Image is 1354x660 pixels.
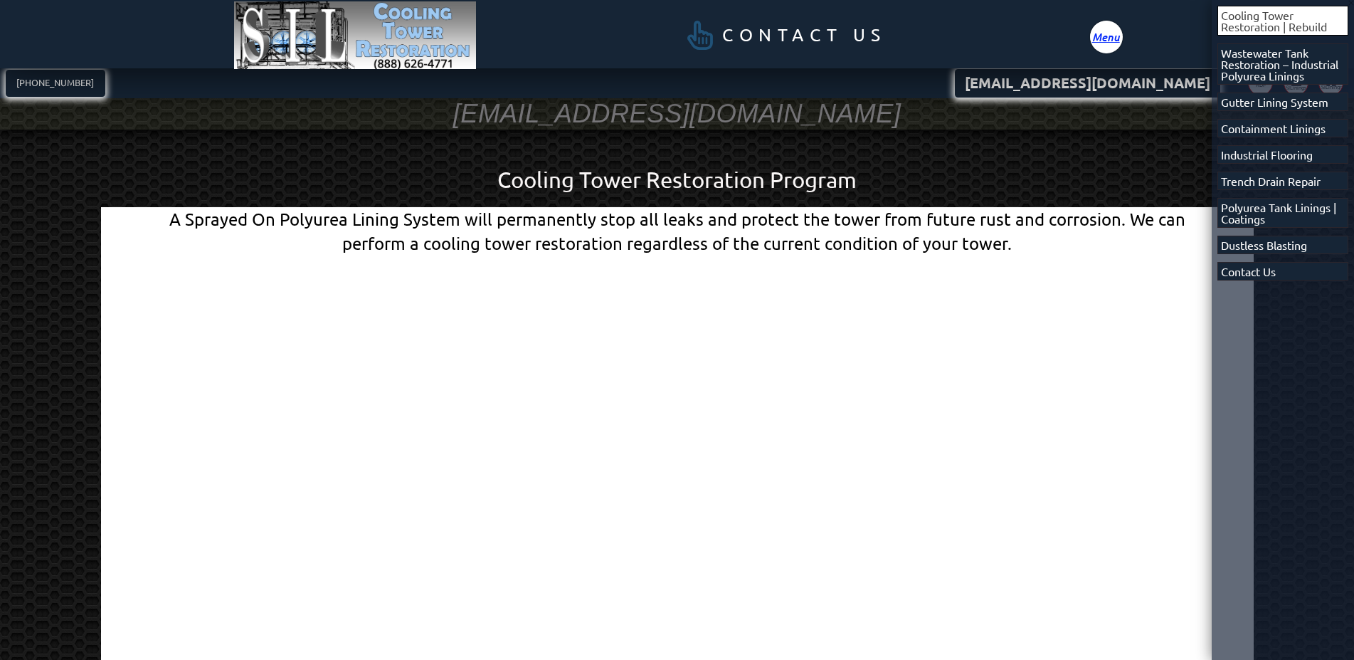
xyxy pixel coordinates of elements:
a: Containment Linings [1217,119,1348,137]
a: Wastewater Tank Restoration – Industrial Polyurea Linings [1217,43,1348,85]
span: Containment Linings [1221,122,1326,134]
a: Polyurea Tank Linings | Coatings [1217,198,1348,228]
span: Wastewater Tank Restoration – Industrial Polyurea Linings [1221,47,1348,81]
span: Dustless Blasting [1221,239,1307,251]
a: Dustless Blasting [1217,236,1348,254]
span: Gutter Lining System [1221,96,1328,108]
a: Trench Drain Repair [1217,172,1348,190]
span: Trench Drain Repair [1221,175,1321,187]
span: Cooling Tower Restoration | Rebuild [1221,9,1348,32]
span: Polyurea Tank Linings | Coatings [1221,201,1348,224]
a: Gutter Lining System [1217,93,1348,111]
a: Contact Us [1217,262,1348,281]
a: Industrial Flooring [1217,145,1348,164]
span: Contact Us [1221,266,1276,277]
span: Industrial Flooring [1221,149,1313,160]
a: Cooling Tower Restoration | Rebuild [1217,6,1348,36]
